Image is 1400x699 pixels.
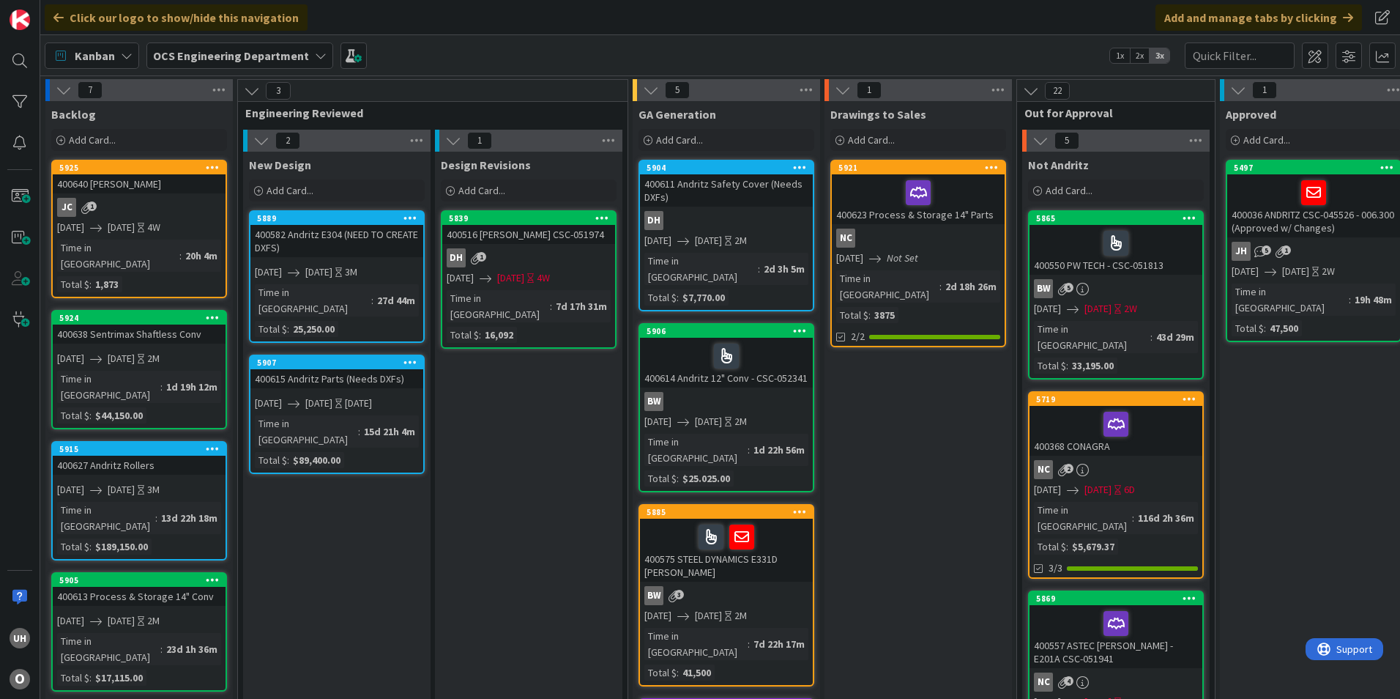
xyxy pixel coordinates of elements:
[287,452,289,468] span: :
[153,48,309,63] b: OCS Engineering Department
[163,379,221,395] div: 1d 19h 12m
[1046,184,1092,197] span: Add Card...
[57,198,76,217] div: JC
[250,356,423,388] div: 5907400615 Andritz Parts (Needs DXFs)
[734,233,747,248] div: 2M
[857,81,882,99] span: 1
[638,504,814,687] a: 5885400575 STEEL DYNAMICS E331D [PERSON_NAME]BW[DATE][DATE]2MTime in [GEOGRAPHIC_DATA]:7d 22h 17m...
[640,325,813,338] div: 5906
[345,396,372,411] div: [DATE]
[59,444,226,454] div: 5915
[75,47,115,64] span: Kanban
[1029,673,1202,692] div: NC
[695,414,722,429] span: [DATE]
[92,276,122,292] div: 1,873
[647,163,813,173] div: 5904
[442,225,615,244] div: 400516 [PERSON_NAME] CSC-051974
[830,107,926,122] span: Drawings to Sales
[250,212,423,257] div: 5889400582 Andritz E304 (NEED TO CREATE DXFS)
[695,608,722,624] span: [DATE]
[830,160,1006,347] a: 5921400623 Process & Storage 14" PartsNC[DATE]Not SetTime in [GEOGRAPHIC_DATA]:2d 18h 26mTotal $:...
[53,587,226,606] div: 400613 Process & Storage 14" Conv
[275,132,300,149] span: 2
[887,251,918,265] i: Not Set
[665,81,690,99] span: 5
[53,198,226,217] div: JC
[157,510,221,526] div: 13d 22h 18m
[644,253,758,285] div: Time in [GEOGRAPHIC_DATA]
[92,670,146,686] div: $17,115.00
[836,307,868,323] div: Total $
[155,510,157,526] span: :
[87,201,97,211] span: 1
[1068,358,1117,374] div: 33,195.00
[734,608,747,624] div: 2M
[78,81,103,99] span: 7
[441,158,531,172] span: Design Revisions
[638,323,814,492] a: 5906400614 Andritz 12" Conv - CSC-052341BW[DATE][DATE]2MTime in [GEOGRAPHIC_DATA]:1d 22h 56mTotal...
[640,392,813,411] div: BW
[53,161,226,193] div: 5925400640 [PERSON_NAME]
[250,212,423,225] div: 5889
[1227,242,1400,261] div: JH
[163,641,221,657] div: 23d 1h 36m
[1150,48,1169,63] span: 3x
[10,669,30,689] div: O
[31,2,67,20] span: Support
[250,369,423,388] div: 400615 Andritz Parts (Needs DXFs)
[734,414,747,429] div: 2M
[92,407,146,424] div: $44,150.00
[836,251,863,266] span: [DATE]
[1036,213,1202,223] div: 5865
[160,379,163,395] span: :
[1049,561,1062,576] span: 3/3
[832,174,1005,224] div: 400623 Process & Storage 14" Parts
[1322,264,1335,279] div: 2W
[442,212,615,244] div: 5839400516 [PERSON_NAME] CSC-051974
[108,351,135,366] span: [DATE]
[1282,264,1309,279] span: [DATE]
[638,160,814,311] a: 5904400611 Andritz Safety Cover (Needs DXFs)DH[DATE][DATE]2MTime in [GEOGRAPHIC_DATA]:2d 3h 5mTot...
[147,351,160,366] div: 2M
[942,278,1000,295] div: 2d 18h 26m
[1029,393,1202,456] div: 5719400368 CONAGRA
[1227,174,1400,237] div: 400036 ANDRITZ CSC-045526 - 006.300 (Approved w/ Changes)
[1281,245,1291,255] span: 1
[373,292,419,308] div: 27d 44m
[677,470,679,487] span: :
[1185,42,1295,69] input: Quick Filter...
[1130,48,1150,63] span: 2x
[179,248,182,264] span: :
[1029,592,1202,668] div: 5869400557 ASTEC [PERSON_NAME] - E201A CSC-051941
[57,351,84,366] span: [DATE]
[1034,460,1053,479] div: NC
[1034,482,1061,498] span: [DATE]
[57,371,160,403] div: Time in [GEOGRAPHIC_DATA]
[868,307,871,323] span: :
[679,665,715,681] div: 41,500
[108,220,135,235] span: [DATE]
[360,424,419,440] div: 15d 21h 4m
[1036,394,1202,404] div: 5719
[760,261,808,277] div: 2d 3h 5m
[147,482,160,498] div: 3M
[679,470,734,487] div: $25.025.00
[1029,212,1202,225] div: 5865
[748,636,750,652] span: :
[53,443,226,456] div: 5915
[266,82,291,100] span: 3
[832,161,1005,174] div: 5921
[53,574,226,606] div: 5905400613 Process & Storage 14" Conv
[1153,329,1198,345] div: 43d 29m
[289,321,338,337] div: 25,250.00
[1227,161,1400,237] div: 5497400036 ANDRITZ CSC-045526 - 006.300 (Approved w/ Changes)
[1028,210,1204,380] a: 5865400550 PW TECH - CSC-051813BW[DATE][DATE]2WTime in [GEOGRAPHIC_DATA]:43d 29mTotal $:33,195.00
[1034,502,1132,534] div: Time in [GEOGRAPHIC_DATA]
[57,276,89,292] div: Total $
[51,572,227,692] a: 5905400613 Process & Storage 14" Conv[DATE][DATE]2MTime in [GEOGRAPHIC_DATA]:23d 1h 36mTotal $:$1...
[89,539,92,555] span: :
[257,213,423,223] div: 5889
[1029,212,1202,275] div: 5865400550 PW TECH - CSC-051813
[1232,242,1251,261] div: JH
[750,442,808,458] div: 1d 22h 56m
